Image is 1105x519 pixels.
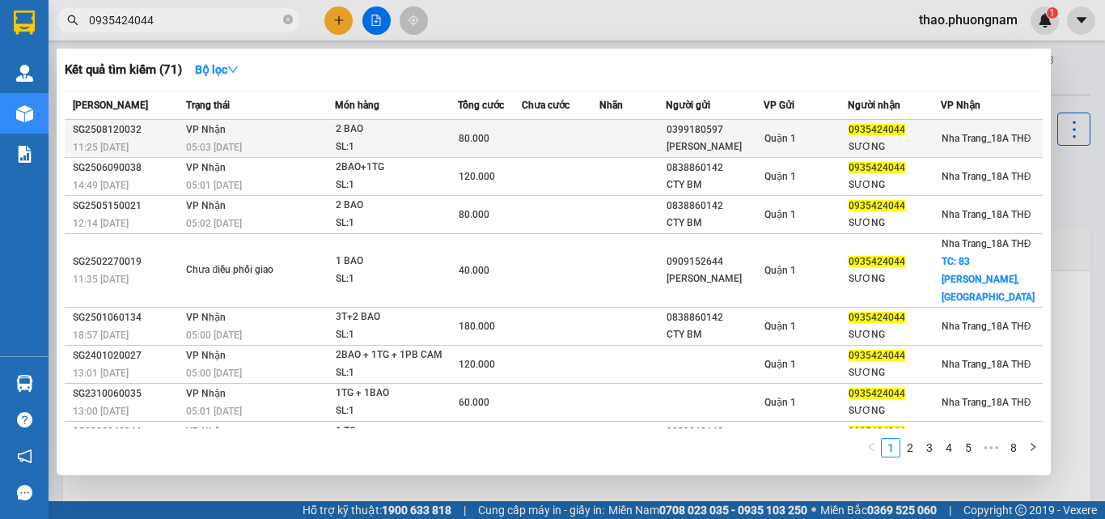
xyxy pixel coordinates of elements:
span: VP Nhận [941,100,980,111]
span: 14:49 [DATE] [73,180,129,191]
span: Quận 1 [764,133,796,144]
div: CTY BM [667,177,763,194]
a: 2 [901,439,919,457]
div: 2BAO + 1TG + 1PB CAM [336,347,457,364]
div: SƯƠNG [849,215,940,232]
div: CTY BM [667,215,763,232]
li: 3 [920,438,939,457]
span: close-circle [283,13,293,28]
span: Nha Trang_18A THĐ [942,397,1031,408]
span: message [17,485,32,500]
li: 5 [959,438,978,457]
span: 60.000 [459,397,489,408]
button: right [1023,438,1043,457]
span: VP Nhận [186,124,226,135]
span: Nha Trang_18A THĐ [942,209,1031,220]
div: SƯƠNG [849,138,940,155]
div: SL: 1 [336,138,457,156]
span: VP Nhận [186,312,226,323]
span: 05:01 [DATE] [186,180,242,191]
span: [PERSON_NAME] [73,100,148,111]
h3: Kết quả tìm kiếm ( 71 ) [65,62,182,79]
div: 1 BAO [336,253,457,270]
span: left [866,442,876,452]
span: 05:01 [DATE] [186,406,242,417]
div: 0399180597 [667,121,763,138]
span: notification [17,449,32,464]
img: solution-icon [16,146,33,163]
span: VP Nhận [186,388,226,399]
div: SƯƠNG [849,177,940,194]
span: VP Nhận [186,200,226,211]
span: Nhãn [599,100,623,111]
div: 1 TG [336,423,457,440]
div: SG2401020027 [73,347,181,364]
span: 0935424044 [849,388,905,399]
span: 05:00 [DATE] [186,368,242,379]
span: 80.000 [459,209,489,220]
li: Previous Page [862,438,881,457]
span: VP Nhận [186,350,226,361]
li: 1 [881,438,900,457]
span: 40.000 [459,265,489,276]
span: 0935424044 [849,124,905,135]
span: Quận 1 [764,265,796,276]
span: right [1028,442,1038,452]
span: Chưa cước [522,100,569,111]
span: Nha Trang_18A THĐ [942,321,1031,332]
span: question-circle [17,412,32,428]
div: SL: 1 [336,177,457,194]
img: warehouse-icon [16,375,33,392]
li: Next 5 Pages [978,438,1004,457]
span: Món hàng [335,100,379,111]
li: 2 [900,438,920,457]
div: SL: 1 [336,270,457,288]
span: close-circle [283,15,293,24]
span: 120.000 [459,171,495,182]
a: 8 [1005,439,1022,457]
span: 13:01 [DATE] [73,368,129,379]
div: SG2505150021 [73,198,181,215]
a: 5 [959,439,977,457]
span: Quận 1 [764,209,796,220]
span: 120.000 [459,359,495,370]
div: 2 BAO [336,121,457,138]
span: 13:00 [DATE] [73,406,129,417]
span: 80.000 [459,133,489,144]
div: SL: 1 [336,326,457,344]
span: Người gửi [666,100,710,111]
div: CTY BM [667,326,763,343]
span: VP Nhận [186,162,226,173]
strong: Bộ lọc [195,63,239,76]
div: SG2508120032 [73,121,181,138]
span: ••• [978,438,1004,457]
img: warehouse-icon [16,105,33,122]
span: Nha Trang_18A THĐ [942,238,1031,249]
li: 8 [1004,438,1023,457]
span: 0935424044 [849,312,905,323]
span: Quận 1 [764,359,796,370]
li: Next Page [1023,438,1043,457]
span: 05:02 [DATE] [186,218,242,229]
a: 3 [921,439,938,457]
div: SƯƠNG [849,326,940,343]
span: Quận 1 [764,397,796,408]
input: Tìm tên, số ĐT hoặc mã đơn [89,11,280,29]
span: Quận 1 [764,171,796,182]
button: Bộ lọcdown [182,57,252,83]
div: SG2506090038 [73,160,181,177]
div: 0838860142 [667,423,763,440]
span: 0935424044 [849,256,905,267]
span: Người nhận [848,100,900,111]
div: Chưa điều phối giao [186,262,307,279]
span: Nha Trang_18A THĐ [942,133,1031,144]
div: SG2308240046 [73,423,181,440]
span: 180.000 [459,321,495,332]
span: Tổng cước [458,100,504,111]
div: SL: 1 [336,402,457,420]
span: 0935424044 [849,162,905,173]
div: 0838860142 [667,309,763,326]
a: 4 [940,439,958,457]
div: SL: 1 [336,215,457,232]
span: 0935424044 [849,200,905,211]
